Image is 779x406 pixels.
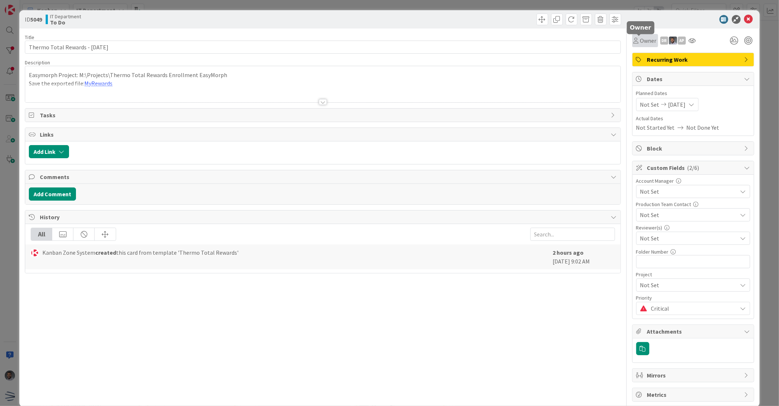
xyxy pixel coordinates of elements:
span: Owner [640,36,657,45]
p: Easymorph Project: M:\Projects\Thermo Total Rewards Enrollment EasyMorph [29,71,616,79]
img: KS [31,249,39,257]
span: Not Set [640,234,737,243]
span: Mirrors [647,371,741,380]
label: Title [25,34,34,41]
b: 5049 [30,16,42,23]
span: Kanban Zone System this card from template 'Thermo Total Rewards' [42,248,238,257]
button: Add Link [29,145,69,158]
span: Critical [651,303,734,314]
div: DR [660,37,668,45]
span: Block [647,144,741,153]
div: Reviewer(s) [636,225,750,230]
span: Dates [647,75,741,83]
b: 2 hours ago [553,249,584,256]
span: Actual Dates [636,115,750,122]
span: ID [25,15,42,24]
label: Folder Number [636,248,669,255]
span: Custom Fields [647,163,741,172]
div: Production Team Contact [636,202,750,207]
span: Attachments [647,327,741,336]
div: [DATE] 9:02 AM [553,248,615,266]
div: AP [678,37,686,45]
div: Project [636,272,750,277]
p: Save the exported file: [29,79,616,88]
span: Not Set [640,100,660,109]
span: Metrics [647,390,741,399]
img: FS [669,37,677,45]
span: Comments [40,172,607,181]
div: Priority [636,295,750,300]
span: Not Set [640,280,734,290]
b: created [95,249,116,256]
span: Not Set [640,187,737,196]
input: Search... [530,228,615,241]
span: Links [40,130,607,139]
span: Tasks [40,111,607,119]
div: Account Manager [636,178,750,183]
span: Recurring Work [647,55,741,64]
span: Not Set [640,210,734,220]
span: Not Done Yet [687,123,719,132]
span: History [40,213,607,221]
span: [DATE] [668,100,686,109]
span: Description [25,59,50,66]
input: type card name here... [25,41,620,54]
span: Planned Dates [636,90,750,97]
a: MyRewards [84,80,112,87]
button: Add Comment [29,187,76,201]
span: ( 2/6 ) [687,164,699,171]
span: IT Department [50,14,81,19]
h5: Owner [630,24,652,31]
span: Not Started Yet [636,123,675,132]
b: To Do [50,19,81,25]
div: All [31,228,52,240]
